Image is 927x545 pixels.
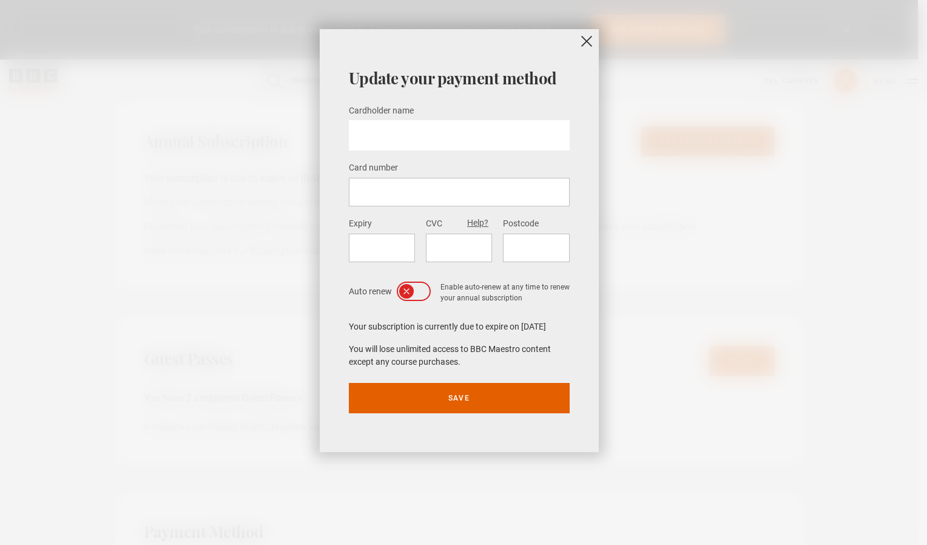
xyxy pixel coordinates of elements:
[463,215,492,231] button: Help?
[440,282,570,306] p: Enable auto-renew at any time to renew your annual subscription
[359,186,560,198] iframe: Secure payment input frame
[349,161,398,175] label: Card number
[349,320,570,333] p: Your subscription is currently due to expire on [DATE]
[349,68,570,89] h2: Update your payment method
[349,285,392,298] span: Auto renew
[349,217,372,231] label: Expiry
[513,242,559,254] iframe: Secure payment input frame
[503,217,539,231] label: Postcode
[436,242,482,254] iframe: Secure payment input frame
[359,242,405,254] iframe: Secure payment input frame
[349,343,570,368] p: You will lose unlimited access to BBC Maestro content except any course purchases.
[349,383,570,413] button: Save
[349,104,414,118] label: Cardholder name
[575,29,599,53] button: close
[426,217,442,231] label: CVC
